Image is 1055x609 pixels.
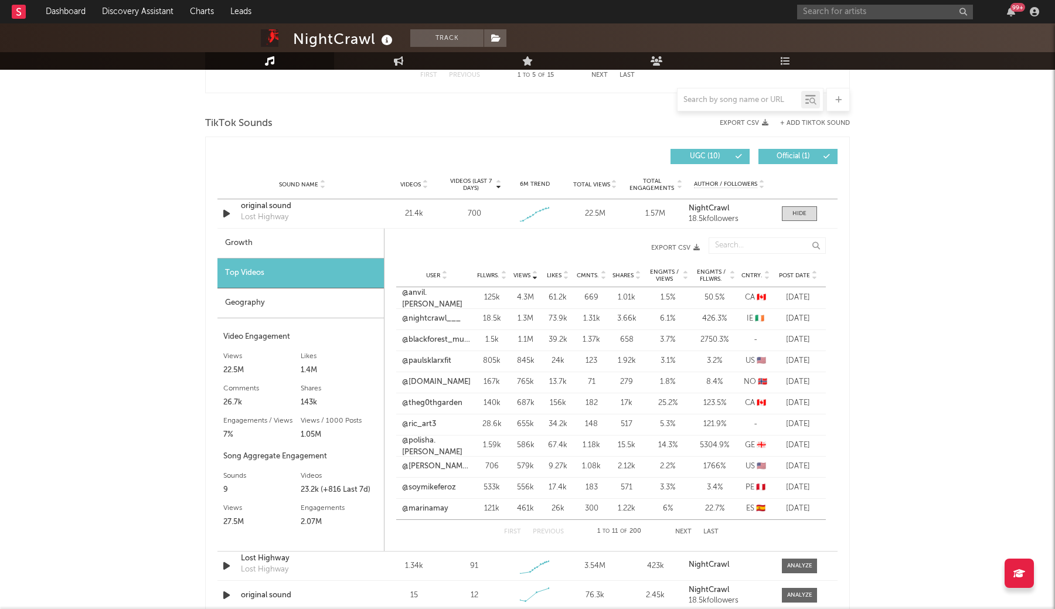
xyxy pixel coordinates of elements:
div: 1.31k [577,313,606,325]
span: Official ( 1 ) [766,153,820,160]
div: 8.4 % [694,376,735,388]
div: 3.7 % [647,334,688,346]
span: to [603,529,610,534]
div: 9.27k [544,461,571,472]
div: 805k [477,355,506,367]
strong: NightCrawl [689,586,729,594]
div: 845k [512,355,539,367]
div: 26k [544,503,571,515]
a: @anvil.[PERSON_NAME] [402,287,471,310]
a: @soymikeferoz [402,482,456,494]
span: Total Engagements [628,178,676,192]
div: Engagements [301,501,378,515]
span: Engmts / Fllwrs. [694,268,728,283]
button: Export CSV [408,244,700,251]
div: 1.18k [577,440,606,451]
div: - [741,419,770,430]
div: 5.3 % [647,419,688,430]
span: Fllwrs. [477,272,499,279]
strong: NightCrawl [689,561,729,569]
a: NightCrawl [689,561,770,569]
span: User [426,272,440,279]
div: 140k [477,397,506,409]
div: 533k [477,482,506,494]
div: 2.07M [301,515,378,529]
div: 18.5k followers [689,215,770,223]
div: 12 [471,590,478,601]
div: ES [741,503,770,515]
span: Videos [400,181,421,188]
div: 182 [577,397,606,409]
div: 24k [544,355,571,367]
div: 1.08k [577,461,606,472]
div: 28.6k [477,419,506,430]
span: Post Date [779,272,810,279]
span: 🇨🇦 [757,294,766,301]
div: Sounds [223,469,301,483]
div: 121k [477,503,506,515]
div: 1.57M [628,208,683,220]
div: 21.4k [387,208,441,220]
a: @[PERSON_NAME].winter [402,461,471,472]
button: Track [410,29,484,47]
a: NightCrawl [689,586,770,594]
span: of [620,529,627,534]
div: NO [741,376,770,388]
div: 1.3M [512,313,539,325]
div: 61.2k [544,292,571,304]
div: 3.66k [612,313,641,325]
div: 6.1 % [647,313,688,325]
div: 156k [544,397,571,409]
span: 🇪🇸 [756,505,765,512]
span: Sound Name [279,181,318,188]
span: Author / Followers [694,181,757,188]
input: Search by song name or URL [678,96,801,105]
div: 143k [301,396,378,410]
div: GE [741,440,770,451]
div: Video Engagement [223,330,378,344]
div: [DATE] [776,355,820,367]
div: 99 + [1010,3,1025,12]
button: UGC(10) [671,149,750,164]
div: Views [223,501,301,515]
a: @nightcrawl___ [402,313,461,325]
div: Lost Highway [241,553,363,564]
div: Growth [217,229,384,258]
div: 50.5 % [694,292,735,304]
div: 658 [612,334,641,346]
div: 4.3M [512,292,539,304]
div: 73.9k [544,313,571,325]
div: 669 [577,292,606,304]
div: 1.5 % [647,292,688,304]
span: Shares [612,272,634,279]
div: 1.59k [477,440,506,451]
div: 9 [223,483,301,497]
span: to [523,73,530,78]
div: 67.4k [544,440,571,451]
div: 123 [577,355,606,367]
div: [DATE] [776,334,820,346]
div: Likes [301,349,378,363]
div: [DATE] [776,313,820,325]
div: 655k [512,419,539,430]
div: Comments [223,382,301,396]
input: Search for artists [797,5,973,19]
div: 3.54M [568,560,622,572]
div: 765k [512,376,539,388]
div: [DATE] [776,503,820,515]
div: 17.4k [544,482,571,494]
div: 1.1M [512,334,539,346]
div: 6M Trend [508,180,562,189]
span: UGC ( 10 ) [678,153,732,160]
div: US [741,355,770,367]
div: 26.7k [223,396,301,410]
button: 99+ [1007,7,1015,16]
div: - [741,334,770,346]
a: @polisha.[PERSON_NAME] [402,435,471,458]
div: [DATE] [776,376,820,388]
div: Views [223,349,301,363]
div: 5304.9 % [694,440,735,451]
div: 571 [612,482,641,494]
div: 1.05M [301,428,378,442]
div: 1.34k [387,560,441,572]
